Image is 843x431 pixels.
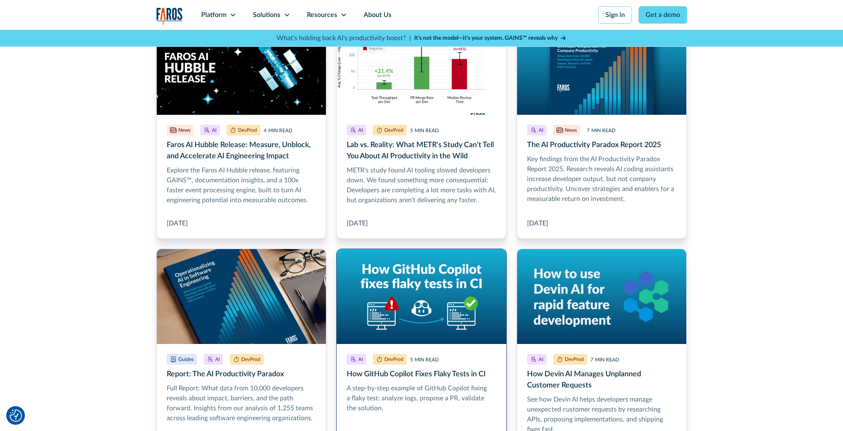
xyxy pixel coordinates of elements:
[201,10,226,20] div: Platform
[598,6,632,24] a: Sign in
[517,19,687,239] a: The AI Productivity Paradox Report 2025
[639,6,687,24] a: Get a demo
[414,35,558,41] strong: It’s not the model—it’s your system. GAINS™ reveals why
[157,249,326,344] img: Desk showing the Operationalizing AI in Software Engineering report next to coffee and glasses
[414,34,567,43] a: It’s not the model—it’s your system. GAINS™ reveals why
[517,249,687,344] img: Text: How to use Devin AI for rapid feature development, on right is Devin AI logo, all on gradie...
[10,409,22,422] img: Revisit consent button
[156,19,327,239] a: Faros AI Hubble Release: Measure, Unblock, and Accelerate AI Engineering Impact
[337,249,506,344] img: Text written: How GitHub Copilot fixes flaky tests in CI, above a computer with an alert symbol, ...
[336,19,507,239] a: Lab vs. Reality: What METR's Study Can’t Tell You About AI Productivity in the Wild
[10,409,22,422] button: Cookie Settings
[253,10,280,20] div: Solutions
[307,10,337,20] div: Resources
[156,7,183,24] img: Logo of the analytics and reporting company Faros.
[277,33,411,43] p: What's holding back AI's productivity boost? |
[156,7,183,24] a: home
